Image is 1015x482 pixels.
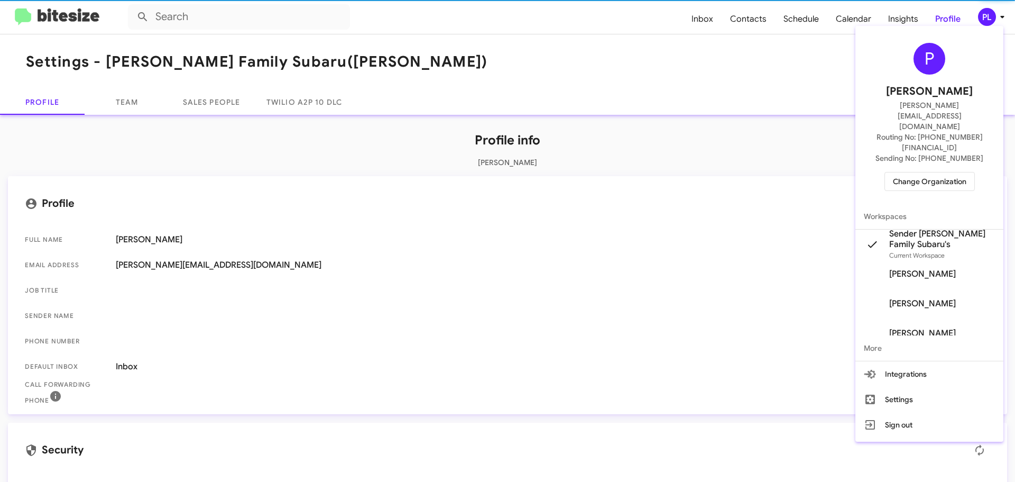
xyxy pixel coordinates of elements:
span: Sender [PERSON_NAME] Family Subaru's [889,229,995,250]
span: [PERSON_NAME] [889,328,956,339]
span: Sending No: [PHONE_NUMBER] [875,153,983,163]
span: Change Organization [893,172,966,190]
span: [PERSON_NAME] [889,298,956,309]
span: [PERSON_NAME][EMAIL_ADDRESS][DOMAIN_NAME] [868,100,991,132]
button: Integrations [855,361,1003,387]
span: More [855,335,1003,361]
span: Current Workspace [889,251,945,259]
span: Workspaces [855,204,1003,229]
button: Change Organization [884,172,975,191]
button: Settings [855,387,1003,412]
span: [PERSON_NAME] [889,269,956,279]
button: Sign out [855,412,1003,438]
span: [PERSON_NAME] [886,83,973,100]
div: P [914,43,945,75]
span: Routing No: [PHONE_NUMBER][FINANCIAL_ID] [868,132,991,153]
